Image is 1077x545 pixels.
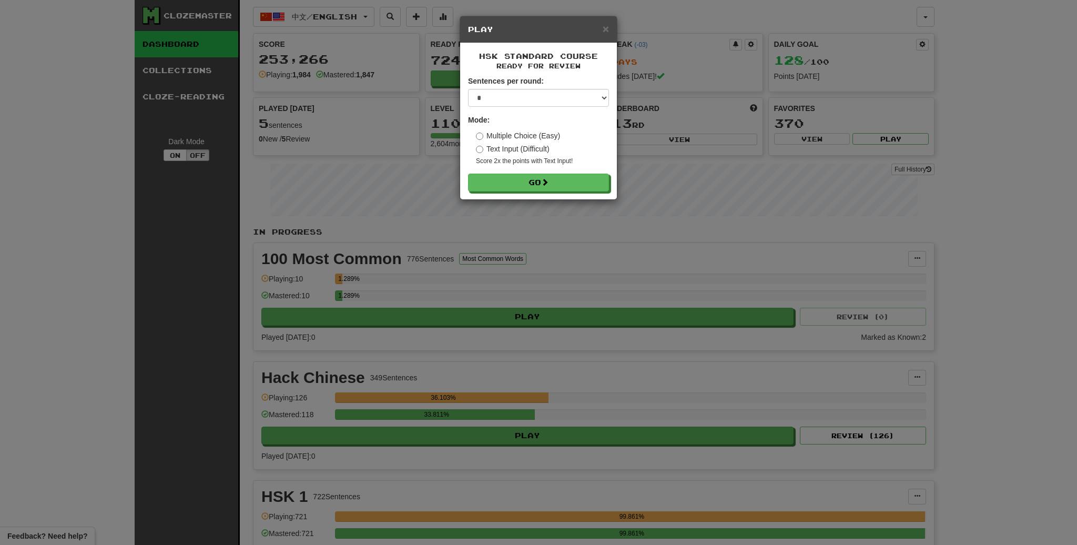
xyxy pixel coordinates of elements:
small: Score 2x the points with Text Input ! [476,157,609,166]
input: Multiple Choice (Easy) [476,133,483,140]
button: Go [468,174,609,191]
input: Text Input (Difficult) [476,146,483,153]
label: Text Input (Difficult) [476,144,550,154]
small: Ready for Review [468,62,609,70]
strong: Mode: [468,116,490,124]
span: × [603,23,609,35]
label: Multiple Choice (Easy) [476,130,560,141]
span: HSK Standard Course [479,52,598,60]
h5: Play [468,24,609,35]
label: Sentences per round: [468,76,544,86]
button: Close [603,23,609,34]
